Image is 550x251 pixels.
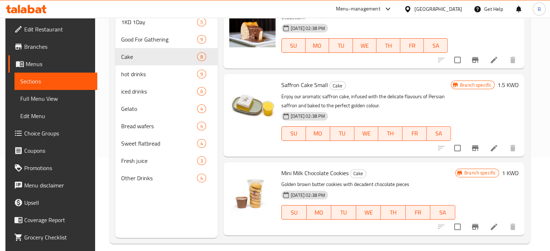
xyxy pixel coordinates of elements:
span: 9 [197,36,206,43]
div: [GEOGRAPHIC_DATA] [414,5,462,13]
div: items [197,174,206,182]
button: FR [402,126,427,141]
div: items [197,87,206,96]
span: Bread wafers [121,122,197,130]
span: [DATE] 02:38 PM [288,192,328,199]
button: WE [353,38,377,53]
a: Edit Menu [14,107,97,125]
button: delete [504,51,521,69]
span: MO [308,40,327,51]
span: 4 [197,140,206,147]
span: Mini Milk Chocolate Cookies [281,168,349,178]
div: Other Drinks4 [115,169,218,187]
span: WE [359,207,378,218]
span: [DATE] 02:38 PM [288,113,328,120]
nav: Menu sections [115,10,218,190]
span: TU [334,207,353,218]
span: Cake [121,52,197,61]
span: FR [403,40,421,51]
button: FR [400,38,424,53]
div: Bread wafers4 [115,117,218,135]
button: TH [378,126,402,141]
span: SA [427,40,445,51]
span: SU [285,40,302,51]
span: SA [433,207,452,218]
img: Saffron Cake Small [229,80,276,126]
div: 1KD 1Day5 [115,13,218,31]
span: Good For Gathering [121,35,197,44]
button: TU [331,205,356,220]
button: SU [281,126,306,141]
a: Menu disclaimer [8,177,97,194]
button: TU [329,38,353,53]
button: delete [504,218,521,235]
span: Sections [20,77,91,86]
a: Coverage Report [8,211,97,229]
a: Upsell [8,194,97,211]
span: Sweet flatbread [121,139,197,148]
div: Sweet flatbread4 [115,135,218,152]
button: MO [306,38,329,53]
a: Edit menu item [490,222,498,231]
span: SA [430,128,448,139]
button: SA [424,38,448,53]
a: Menus [8,55,97,73]
p: Enjoy our aromatic saffron cake, infused with the delicate flavours of Persian saffron and baked ... [281,92,451,110]
span: Menu disclaimer [24,181,91,190]
span: MO [310,207,329,218]
span: TU [332,40,350,51]
span: Other Drinks [121,174,197,182]
span: TH [381,128,400,139]
span: SU [285,128,303,139]
span: Cake [350,169,366,178]
span: Edit Restaurant [24,25,91,34]
span: 6 [197,88,206,95]
span: Coverage Report [24,216,91,224]
img: Mini Milk Chocolate Cookies [229,168,276,214]
button: WE [356,205,381,220]
span: Fresh juice [121,156,197,165]
a: Edit menu item [490,144,498,152]
span: Choice Groups [24,129,91,138]
span: Branches [24,42,91,51]
div: items [197,139,206,148]
span: FR [409,207,428,218]
div: iced drinks6 [115,83,218,100]
button: Branch-specific-item [466,218,484,235]
div: Cake [350,169,366,178]
div: Cake [329,81,346,90]
button: WE [354,126,379,141]
div: Gelato4 [115,100,218,117]
span: 4 [197,105,206,112]
button: SU [281,38,305,53]
a: Coupons [8,142,97,159]
span: 9 [197,71,206,78]
span: WE [356,40,374,51]
button: TH [381,205,406,220]
span: TH [379,40,397,51]
button: SA [427,126,451,141]
button: FR [406,205,431,220]
button: SA [430,205,455,220]
button: Branch-specific-item [466,139,484,157]
button: delete [504,139,521,157]
button: TU [330,126,354,141]
span: Gelato [121,104,197,113]
span: SU [285,207,303,218]
a: Branches [8,38,97,55]
span: Branch specific [457,82,494,88]
span: Select to update [450,219,465,234]
span: 3 [197,157,206,164]
div: Cake8 [115,48,218,65]
span: TH [384,207,403,218]
a: Edit Restaurant [8,21,97,38]
h6: 1.5 KWD [498,80,519,90]
img: San Sebastian Small [229,1,276,47]
span: 8 [197,53,206,60]
button: TH [376,38,400,53]
span: 1KD 1Day [121,18,197,26]
span: Select to update [450,52,465,68]
span: iced drinks [121,87,197,96]
span: 4 [197,175,206,182]
span: 5 [197,19,206,26]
